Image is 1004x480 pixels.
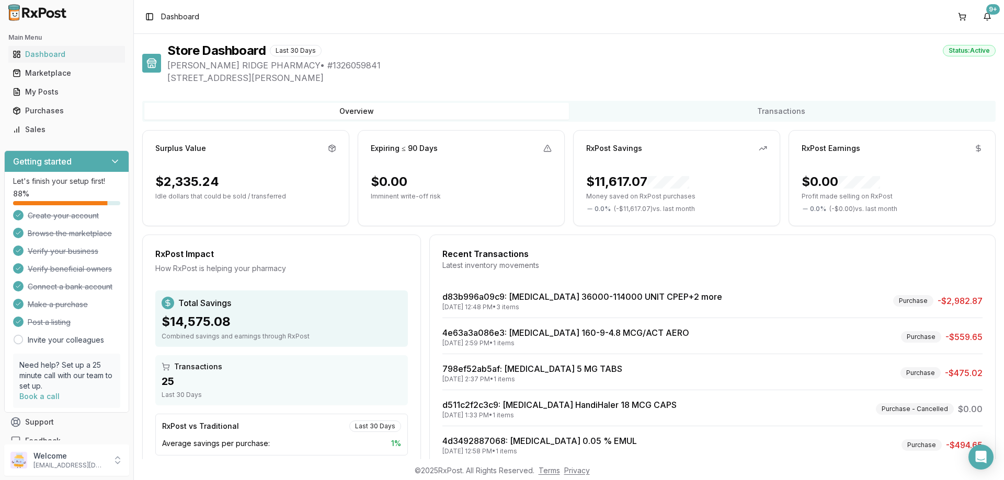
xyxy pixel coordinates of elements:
[4,46,129,63] button: Dashboard
[802,192,983,201] p: Profit made selling on RxPost
[174,361,222,372] span: Transactions
[162,374,402,389] div: 25
[25,436,61,446] span: Feedback
[4,84,129,100] button: My Posts
[33,451,106,461] p: Welcome
[945,331,983,343] span: -$559.65
[167,72,996,84] span: [STREET_ADDRESS][PERSON_NAME]
[4,102,129,119] button: Purchases
[28,246,98,256] span: Verify your business
[13,176,120,186] p: Let's finish your setup first!
[155,173,219,190] div: $2,335.24
[155,248,408,260] div: RxPost Impact
[28,228,112,239] span: Browse the marketplace
[13,155,72,168] h3: Getting started
[4,431,129,450] button: Feedback
[4,65,129,81] button: Marketplace
[829,205,897,213] span: ( - $0.00 ) vs. last month
[442,339,689,347] div: [DATE] 2:59 PM • 1 items
[442,436,637,446] a: 4d3492887068: [MEDICAL_DATA] 0.05 % EMUL
[391,438,401,449] span: 1 %
[442,248,983,260] div: Recent Transactions
[586,192,767,201] p: Money saved on RxPost purchases
[155,263,408,274] div: How RxPost is helping your pharmacy
[162,332,402,341] div: Combined savings and earnings through RxPost
[4,121,129,138] button: Sales
[155,143,206,154] div: Surplus Value
[564,466,590,475] a: Privacy
[144,103,569,120] button: Overview
[810,205,826,213] span: 0.0 %
[13,49,121,60] div: Dashboard
[10,452,27,469] img: User avatar
[28,335,104,345] a: Invite your colleagues
[986,4,1000,15] div: 9+
[270,45,322,56] div: Last 30 Days
[442,364,622,374] a: 798ef52ab5af: [MEDICAL_DATA] 5 MG TABS
[802,173,880,190] div: $0.00
[442,447,637,455] div: [DATE] 12:58 PM • 1 items
[349,420,401,432] div: Last 30 Days
[979,8,996,25] button: 9+
[162,438,270,449] span: Average savings per purchase:
[33,461,106,470] p: [EMAIL_ADDRESS][DOMAIN_NAME]
[28,210,99,221] span: Create your account
[13,68,121,78] div: Marketplace
[968,444,994,470] div: Open Intercom Messenger
[938,295,983,307] span: -$2,982.87
[539,466,560,475] a: Terms
[28,264,112,274] span: Verify beneficial owners
[442,400,677,410] a: d511c2f2c3c9: [MEDICAL_DATA] HandiHaler 18 MCG CAPS
[13,124,121,135] div: Sales
[162,313,402,330] div: $14,575.08
[8,33,125,42] h2: Main Menu
[946,439,983,451] span: -$494.65
[586,173,689,190] div: $11,617.07
[595,205,611,213] span: 0.0 %
[900,367,941,379] div: Purchase
[8,64,125,83] a: Marketplace
[13,87,121,97] div: My Posts
[943,45,996,56] div: Status: Active
[178,297,231,309] span: Total Savings
[8,120,125,139] a: Sales
[28,282,112,292] span: Connect a bank account
[893,295,933,307] div: Purchase
[161,11,199,22] span: Dashboard
[901,331,941,343] div: Purchase
[19,392,60,401] a: Book a call
[8,45,125,64] a: Dashboard
[4,413,129,431] button: Support
[442,291,722,302] a: d83b996a09c9: [MEDICAL_DATA] 36000-114000 UNIT CPEP+2 more
[802,143,860,154] div: RxPost Earnings
[19,360,114,391] p: Need help? Set up a 25 minute call with our team to set up.
[371,192,552,201] p: Imminent write-off risk
[13,189,29,199] span: 88 %
[442,375,622,383] div: [DATE] 2:37 PM • 1 items
[13,106,121,116] div: Purchases
[876,403,954,415] div: Purchase - Cancelled
[586,143,642,154] div: RxPost Savings
[442,260,983,271] div: Latest inventory movements
[902,439,942,451] div: Purchase
[442,411,677,419] div: [DATE] 1:33 PM • 1 items
[442,327,689,338] a: 4e63a3a086e3: [MEDICAL_DATA] 160-9-4.8 MCG/ACT AERO
[8,83,125,101] a: My Posts
[161,11,199,22] nav: breadcrumb
[28,299,88,310] span: Make a purchase
[4,4,71,21] img: RxPost Logo
[614,205,695,213] span: ( - $11,617.07 ) vs. last month
[958,403,983,415] span: $0.00
[162,391,402,399] div: Last 30 Days
[442,303,722,311] div: [DATE] 12:48 PM • 3 items
[28,317,71,327] span: Post a listing
[155,192,336,201] p: Idle dollars that could be sold / transferred
[162,421,239,431] div: RxPost vs Traditional
[167,59,996,72] span: [PERSON_NAME] RIDGE PHARMACY • # 1326059841
[371,173,407,190] div: $0.00
[8,101,125,120] a: Purchases
[945,367,983,379] span: -$475.02
[569,103,994,120] button: Transactions
[371,143,438,154] div: Expiring ≤ 90 Days
[167,42,266,59] h1: Store Dashboard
